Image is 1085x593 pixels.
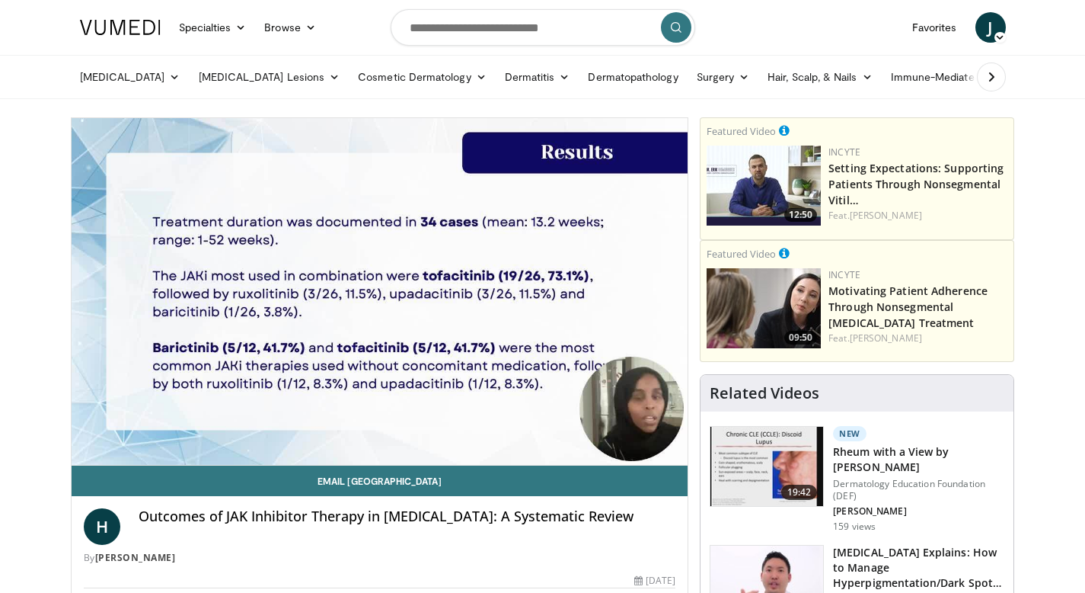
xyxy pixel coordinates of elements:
span: 09:50 [784,331,817,345]
a: Favorites [903,12,966,43]
a: Dermatitis [496,62,579,92]
img: 39505ded-af48-40a4-bb84-dee7792dcfd5.png.150x105_q85_crop-smart_upscale.jpg [707,268,821,348]
p: Dermatology Education Foundation (DEF) [833,478,1004,502]
div: Feat. [828,332,1007,345]
a: Immune-Mediated [882,62,1005,92]
span: 19:42 [781,485,818,500]
div: Feat. [828,209,1007,223]
p: New [833,426,866,441]
a: [PERSON_NAME] [850,332,922,345]
a: Setting Expectations: Supporting Patients Through Nonsegmental Vitil… [828,161,1004,207]
div: By [84,551,676,565]
small: Featured Video [707,124,776,138]
span: 12:50 [784,208,817,222]
h3: [MEDICAL_DATA] Explains: How to Manage Hyperpigmentation/Dark Spots o… [833,545,1004,591]
a: [MEDICAL_DATA] [71,62,190,92]
img: 15b49de1-14e0-4398-a509-d8f4bc066e5c.150x105_q85_crop-smart_upscale.jpg [710,427,823,506]
a: Cosmetic Dermatology [349,62,495,92]
video-js: Video Player [72,118,688,466]
a: Email [GEOGRAPHIC_DATA] [72,466,688,496]
input: Search topics, interventions [391,9,695,46]
h4: Outcomes of JAK Inhibitor Therapy in [MEDICAL_DATA]: A Systematic Review [139,508,676,525]
a: [MEDICAL_DATA] Lesions [190,62,349,92]
a: H [84,508,120,545]
a: Hair, Scalp, & Nails [758,62,881,92]
p: [PERSON_NAME] [833,505,1004,518]
a: Dermatopathology [579,62,687,92]
a: Browse [255,12,325,43]
small: Featured Video [707,247,776,261]
div: [DATE] [634,574,675,588]
img: VuMedi Logo [80,20,161,35]
img: 98b3b5a8-6d6d-4e32-b979-fd4084b2b3f2.png.150x105_q85_crop-smart_upscale.jpg [707,146,821,226]
a: Incyte [828,146,860,159]
a: Specialties [170,12,256,43]
h4: Related Videos [710,384,819,402]
a: 19:42 New Rheum with a View by [PERSON_NAME] Dermatology Education Foundation (DEF) [PERSON_NAME]... [710,426,1004,533]
a: [PERSON_NAME] [850,209,922,222]
p: 159 views [833,521,876,533]
h3: Rheum with a View by [PERSON_NAME] [833,444,1004,475]
a: J [975,12,1006,43]
a: 12:50 [707,146,821,226]
a: Surgery [688,62,759,92]
a: Incyte [828,268,860,281]
a: 09:50 [707,268,821,348]
a: Motivating Patient Adherence Through Nonsegmental [MEDICAL_DATA] Treatment [828,284,988,330]
a: [PERSON_NAME] [95,551,176,564]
